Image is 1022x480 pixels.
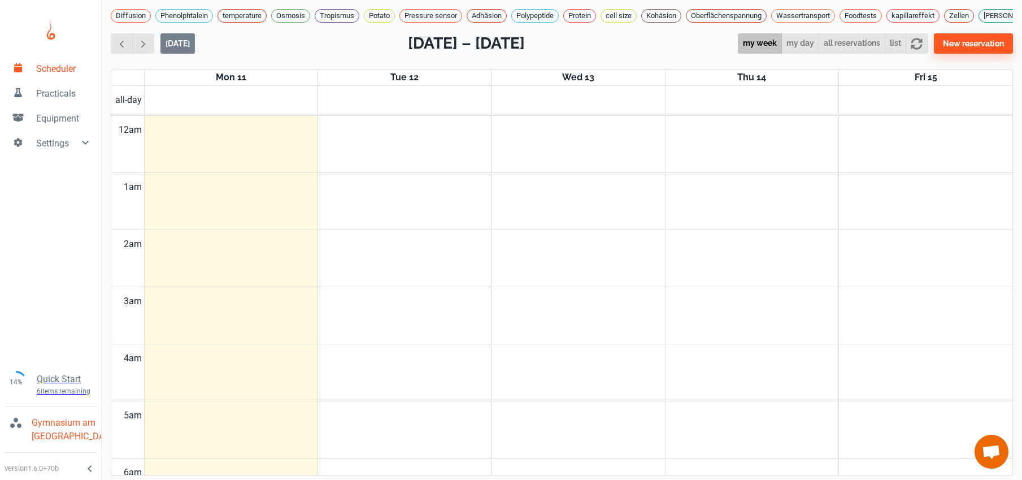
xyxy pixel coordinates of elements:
span: Phenolphtalein [156,10,212,21]
button: refresh [906,33,928,54]
a: August 12, 2025 [388,70,421,85]
button: my day [781,33,819,54]
span: Wassertransport [772,10,834,21]
div: Phenolphtalein [155,9,213,23]
div: Diffusion [111,9,151,23]
button: all reservations [819,33,885,54]
a: Chat öffnen [975,435,1008,469]
div: 3am [121,287,144,315]
a: August 14, 2025 [735,70,768,85]
h2: [DATE] – [DATE] [408,32,525,55]
div: 2am [121,230,144,258]
a: August 13, 2025 [560,70,597,85]
button: [DATE] [160,33,195,54]
button: my week [738,33,782,54]
span: temperature [218,10,266,21]
span: all-day [113,93,144,107]
span: Diffusion [111,10,150,21]
div: Kohäsion [641,9,681,23]
div: Adhäsion [467,9,507,23]
div: 4am [121,344,144,373]
button: New reservation [934,33,1013,54]
div: kapillareffekt [886,9,940,23]
div: 12am [116,116,144,144]
div: Wassertransport [771,9,835,23]
span: Oberflächenspannung [686,10,766,21]
span: Pressure sensor [400,10,462,21]
div: 5am [121,401,144,430]
span: Tropismus [315,10,359,21]
div: 1am [121,173,144,201]
div: Oberflächenspannung [686,9,767,23]
div: Foodtests [840,9,882,23]
span: Protein [564,10,595,21]
a: August 15, 2025 [912,70,940,85]
div: Polypeptide [511,9,559,23]
span: Zellen [945,10,973,21]
div: Protein [563,9,596,23]
span: Foodtests [840,10,881,21]
button: Previous week [111,33,133,54]
div: Pressure sensor [399,9,462,23]
span: Polypeptide [512,10,558,21]
span: Adhäsion [467,10,506,21]
span: Potato [364,10,394,21]
div: Tropismus [315,9,359,23]
div: temperature [218,9,267,23]
span: kapillareffekt [887,10,939,21]
button: Next week [132,33,154,54]
div: Osmosis [271,9,310,23]
span: Kohäsion [642,10,681,21]
span: Osmosis [272,10,310,21]
div: Zellen [944,9,974,23]
span: cell size [601,10,636,21]
a: August 11, 2025 [214,70,249,85]
button: list [885,33,906,54]
div: Potato [364,9,395,23]
div: cell size [601,9,637,23]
